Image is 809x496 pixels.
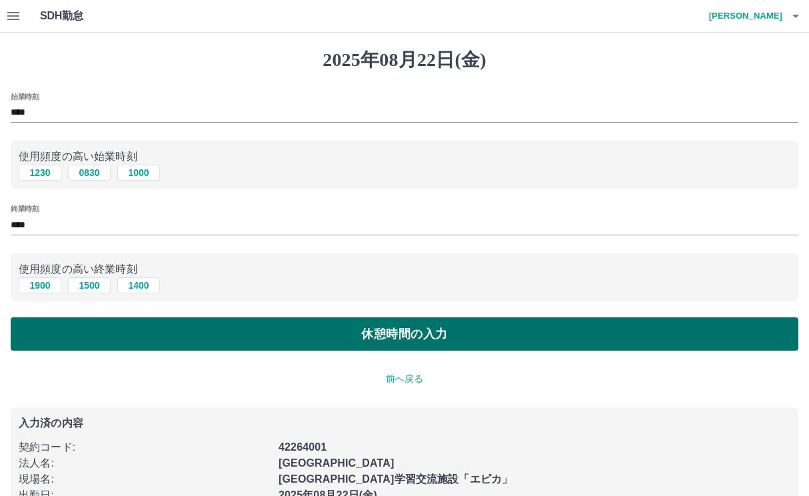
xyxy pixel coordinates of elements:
[117,165,160,181] button: 1000
[11,49,798,71] h1: 2025年08月22日(金)
[19,277,61,293] button: 1900
[11,204,39,214] label: 終業時刻
[19,165,61,181] button: 1230
[19,261,790,277] p: 使用頻度の高い終業時刻
[19,439,271,455] p: 契約コード :
[68,165,111,181] button: 0830
[19,455,271,471] p: 法人名 :
[19,418,790,429] p: 入力済の内容
[279,441,327,453] b: 42264001
[68,277,111,293] button: 1500
[11,317,798,351] button: 休憩時間の入力
[11,91,39,101] label: 始業時刻
[279,473,512,485] b: [GEOGRAPHIC_DATA]学習交流施設「エピカ」
[11,372,798,386] p: 前へ戻る
[117,277,160,293] button: 1400
[19,149,790,165] p: 使用頻度の高い始業時刻
[279,457,395,469] b: [GEOGRAPHIC_DATA]
[19,471,271,487] p: 現場名 :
